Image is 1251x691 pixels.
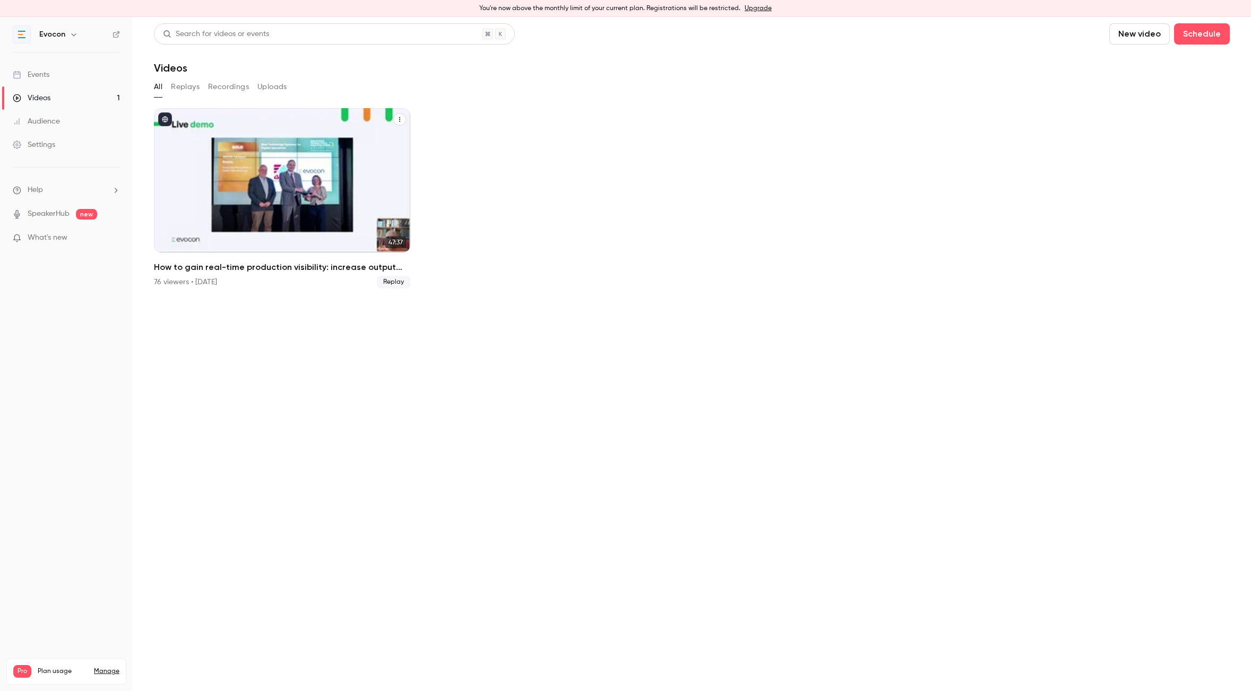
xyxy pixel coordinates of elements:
div: Videos [13,93,50,103]
button: All [154,78,162,95]
button: published [158,112,172,126]
h2: How to gain real-time production visibility: increase output and cut waste with accurate OEE trac... [154,261,410,274]
span: Pro [13,665,31,678]
h1: Videos [154,62,187,74]
span: Plan usage [38,667,88,676]
span: new [76,209,97,220]
a: SpeakerHub [28,208,70,220]
h6: Evocon [39,29,65,40]
span: 47:37 [385,237,406,248]
div: Settings [13,139,55,150]
div: Search for videos or events [163,29,269,40]
a: Upgrade [745,4,772,13]
div: Audience [13,116,60,127]
li: How to gain real-time production visibility: increase output and cut waste with accurate OEE trac... [154,108,410,288]
ul: Videos [154,108,1230,288]
span: Replay [377,276,410,288]
iframe: Noticeable Trigger [107,233,120,243]
button: Schedule [1174,23,1230,45]
span: What's new [28,232,67,243]
li: help-dropdown-opener [13,185,120,196]
button: Recordings [208,78,249,95]
a: 47:37How to gain real-time production visibility: increase output and cut waste with accurate OEE... [154,108,410,288]
div: Events [13,69,49,80]
div: 76 viewers • [DATE] [154,277,217,287]
section: Videos [154,23,1230,685]
span: Help [28,185,43,196]
button: Replays [171,78,200,95]
a: Manage [94,667,119,676]
img: Evocon [13,26,30,43]
button: New video [1109,23,1170,45]
button: Uploads [257,78,287,95]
